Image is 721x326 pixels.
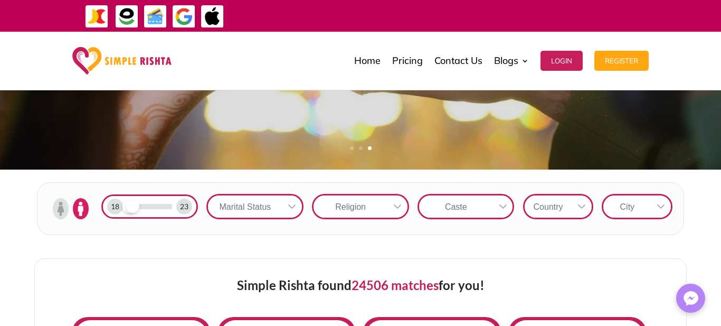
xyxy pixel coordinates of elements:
[107,199,123,215] div: 18
[537,6,559,25] strong: جاز کیش
[540,51,583,71] button: Login
[237,277,485,293] span: Simple Rishta found for you!
[540,34,583,87] a: Login
[368,146,372,150] a: 3
[144,5,167,29] img: Credit Cards
[594,51,649,71] button: Register
[419,195,493,218] div: Caste
[85,5,109,29] img: JazzCash-icon
[680,288,701,309] img: Messenger
[525,195,572,218] div: Country
[176,199,192,215] div: 23
[354,34,381,87] a: Home
[603,195,651,218] div: City
[434,34,482,87] a: Contact Us
[201,5,224,29] img: ApplePay-icon
[314,195,387,218] div: Religion
[172,5,196,29] img: GooglePay-icon
[350,146,354,150] a: 1
[115,5,139,29] img: EasyPaisa-icon
[352,277,439,293] span: 24506 matches
[359,146,363,150] a: 2
[208,195,282,218] div: Marital Status
[511,6,534,25] strong: ایزی پیسہ
[392,34,423,87] a: Pricing
[594,34,649,87] a: Register
[494,34,529,87] a: Blogs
